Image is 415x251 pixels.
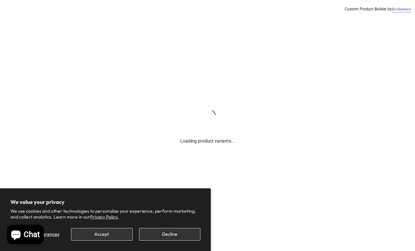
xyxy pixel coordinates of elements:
[10,208,200,220] p: We use cookies and other technologies to personalize your experience, perform marketing, and coll...
[5,225,46,246] inbox-online-store-chat: Shopify online store chat
[180,128,235,144] div: Loading product variants...
[392,6,411,12] a: Buildateam
[90,214,119,220] a: Privacy Policy.
[139,228,200,241] button: Decline
[71,228,132,241] button: Accept
[10,199,200,205] h2: We value your privacy
[345,6,411,12] div: Custom Product Builder by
